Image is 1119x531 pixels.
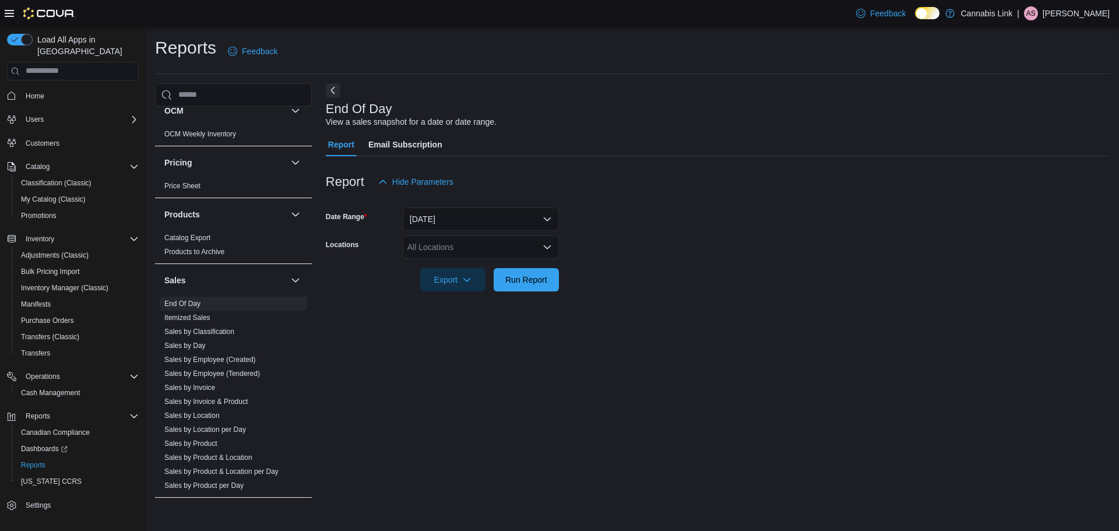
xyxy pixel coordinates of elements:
span: Report [328,133,354,156]
a: Itemized Sales [164,314,210,322]
span: Manifests [21,300,51,309]
span: Settings [26,501,51,510]
a: Products to Archive [164,248,224,256]
span: Sales by Location [164,411,220,420]
a: Customers [21,136,64,150]
a: Price Sheet [164,182,200,190]
p: | [1017,6,1019,20]
button: Inventory Manager (Classic) [12,280,143,296]
button: My Catalog (Classic) [12,191,143,208]
span: Reports [16,458,139,472]
p: [PERSON_NAME] [1043,6,1110,20]
span: Purchase Orders [21,316,74,325]
span: Sales by Invoice [164,383,215,392]
span: Sales by Product [164,439,217,448]
a: Bulk Pricing Import [16,265,85,279]
a: Sales by Employee (Tendered) [164,370,260,378]
img: Cova [23,8,75,19]
a: My Catalog (Classic) [16,192,90,206]
span: Reports [26,412,50,421]
button: Run Report [494,268,559,291]
a: Inventory Manager (Classic) [16,281,113,295]
a: Feedback [851,2,910,25]
a: Sales by Product [164,439,217,448]
a: Sales by Location per Day [164,425,246,434]
span: Users [26,115,44,124]
h3: OCM [164,105,184,117]
button: Pricing [288,156,302,170]
button: Reports [21,409,55,423]
button: Sales [164,275,286,286]
button: Hide Parameters [374,170,458,194]
button: Promotions [12,208,143,224]
span: Classification (Classic) [16,176,139,190]
span: Inventory [21,232,139,246]
div: View a sales snapshot for a date or date range. [326,116,497,128]
a: Sales by Invoice & Product [164,398,248,406]
span: Sales by Day [164,341,206,350]
a: Sales by Location [164,412,220,420]
a: Cash Management [16,386,85,400]
a: Sales by Product per Day [164,481,244,490]
span: Feedback [242,45,277,57]
span: Adjustments (Classic) [16,248,139,262]
button: Next [326,83,340,97]
span: Sales by Product per Day [164,481,244,490]
span: Catalog [26,162,50,171]
button: Reports [12,457,143,473]
span: Customers [21,136,139,150]
span: Catalog [21,160,139,174]
span: [US_STATE] CCRS [21,477,82,486]
button: Transfers (Classic) [12,329,143,345]
button: Cash Management [12,385,143,401]
a: Sales by Product & Location per Day [164,467,279,476]
span: Email Subscription [368,133,442,156]
span: Settings [21,498,139,512]
h3: Sales [164,275,186,286]
span: Purchase Orders [16,314,139,328]
button: Export [420,268,485,291]
span: Home [26,92,44,101]
button: Home [2,87,143,104]
span: My Catalog (Classic) [16,192,139,206]
span: Home [21,89,139,103]
span: Inventory Manager (Classic) [16,281,139,295]
h3: End Of Day [326,102,392,116]
a: Home [21,89,49,103]
span: Transfers [21,349,50,358]
a: Dashboards [12,441,143,457]
a: Canadian Compliance [16,425,94,439]
span: Dashboards [16,442,139,456]
span: Reports [21,460,45,470]
span: Adjustments (Classic) [21,251,89,260]
span: Operations [21,370,139,384]
button: Products [288,208,302,221]
button: Transfers [12,345,143,361]
span: Cash Management [16,386,139,400]
h3: Pricing [164,157,192,168]
span: Inventory Manager (Classic) [21,283,108,293]
a: End Of Day [164,300,200,308]
div: OCM [155,127,312,146]
button: Classification (Classic) [12,175,143,191]
a: Adjustments (Classic) [16,248,93,262]
button: Products [164,209,286,220]
span: Price Sheet [164,181,200,191]
span: Run Report [505,274,547,286]
a: Sales by Employee (Created) [164,356,256,364]
button: Adjustments (Classic) [12,247,143,263]
button: Settings [2,497,143,514]
span: My Catalog (Classic) [21,195,86,204]
span: Canadian Compliance [16,425,139,439]
button: Sales [288,273,302,287]
button: Operations [2,368,143,385]
span: Canadian Compliance [21,428,90,437]
button: Reports [2,408,143,424]
span: Users [21,112,139,126]
a: Settings [21,498,55,512]
span: Transfers (Classic) [16,330,139,344]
